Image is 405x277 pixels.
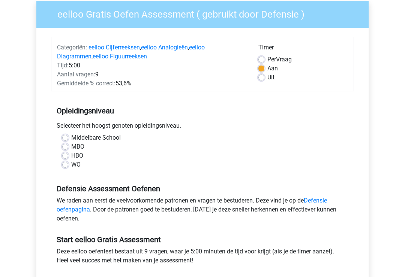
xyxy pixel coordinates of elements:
[88,44,140,51] a: eelloo Cijferreeksen
[57,44,87,51] span: Categoriën:
[71,160,81,169] label: WO
[57,103,348,118] h5: Opleidingsniveau
[57,184,348,193] h5: Defensie Assessment Oefenen
[93,53,147,60] a: eelloo Figuurreeksen
[57,71,95,78] span: Aantal vragen:
[51,70,253,79] div: 9
[51,121,354,133] div: Selecteer het hoogst genoten opleidingsniveau.
[51,196,354,226] div: We raden aan eerst de veelvoorkomende patronen en vragen te bestuderen. Deze vind je op de . Door...
[48,6,363,20] h3: eelloo Gratis Oefen Assessment ( gebruikt door Defensie )
[51,43,253,61] div: , , ,
[51,79,253,88] div: 53,6%
[71,142,84,151] label: MBO
[258,43,348,55] div: Timer
[51,61,253,70] div: 5:00
[71,133,121,142] label: Middelbare School
[57,80,115,87] span: Gemiddelde % correct:
[57,235,348,244] h5: Start eelloo Gratis Assessment
[141,44,188,51] a: eelloo Analogieën
[267,73,274,82] label: Uit
[267,55,292,64] label: Vraag
[267,56,276,63] span: Per
[267,64,278,73] label: Aan
[51,247,354,268] div: Deze eelloo oefentest bestaat uit 9 vragen, waar je 5:00 minuten de tijd voor krijgt (als je de t...
[71,151,83,160] label: HBO
[57,62,69,69] span: Tijd:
